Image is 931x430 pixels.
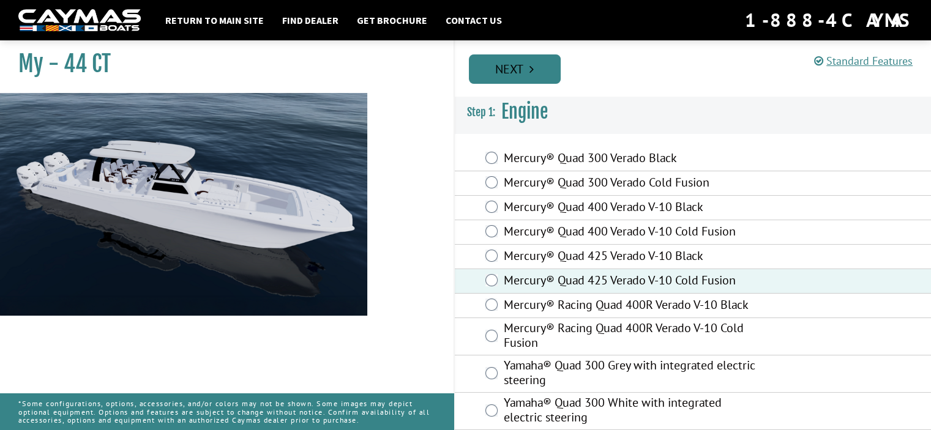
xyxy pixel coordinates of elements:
[504,395,760,428] label: Yamaha® Quad 300 White with integrated electric steering
[18,393,435,430] p: *Some configurations, options, accessories, and/or colors may not be shown. Some images may depic...
[504,224,760,242] label: Mercury® Quad 400 Verado V-10 Cold Fusion
[439,12,508,28] a: Contact Us
[469,54,561,84] a: Next
[745,7,913,34] div: 1-888-4CAYMAS
[814,54,913,68] a: Standard Features
[504,358,760,390] label: Yamaha® Quad 300 Grey with integrated electric steering
[18,9,141,32] img: white-logo-c9c8dbefe5ff5ceceb0f0178aa75bf4bb51f6bca0971e226c86eb53dfe498488.png
[18,50,423,78] h1: My - 44 CT
[504,199,760,217] label: Mercury® Quad 400 Verado V-10 Black
[504,248,760,266] label: Mercury® Quad 425 Verado V-10 Black
[504,175,760,193] label: Mercury® Quad 300 Verado Cold Fusion
[504,321,760,353] label: Mercury® Racing Quad 400R Verado V-10 Cold Fusion
[504,297,760,315] label: Mercury® Racing Quad 400R Verado V-10 Black
[351,12,433,28] a: Get Brochure
[276,12,345,28] a: Find Dealer
[504,273,760,291] label: Mercury® Quad 425 Verado V-10 Cold Fusion
[504,150,760,168] label: Mercury® Quad 300 Verado Black
[159,12,270,28] a: Return to main site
